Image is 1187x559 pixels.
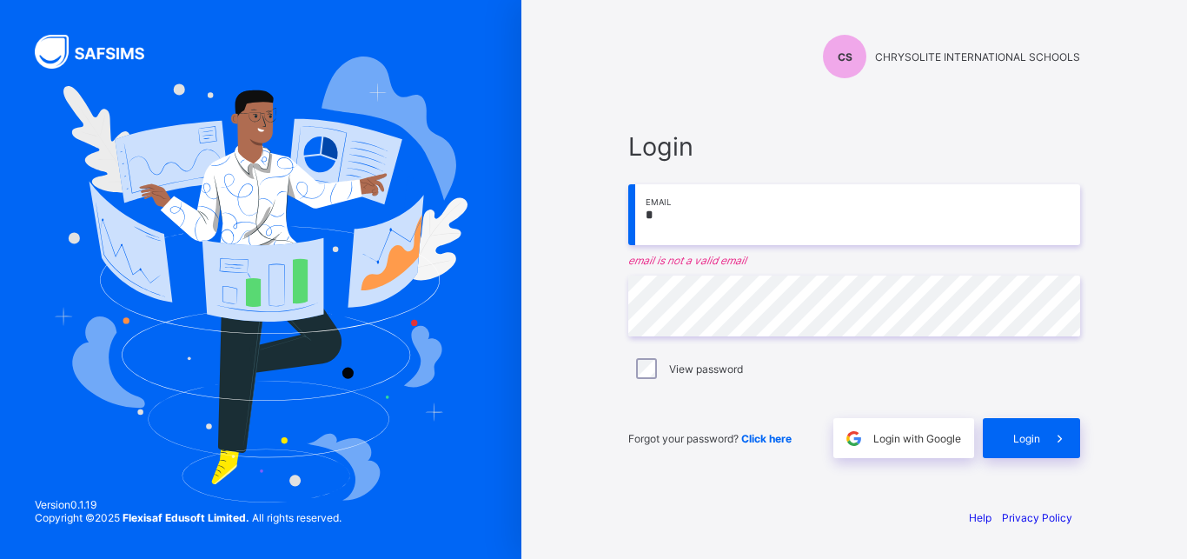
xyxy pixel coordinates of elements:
img: google.396cfc9801f0270233282035f929180a.svg [844,429,864,449]
strong: Flexisaf Edusoft Limited. [123,511,249,524]
a: Privacy Policy [1002,511,1072,524]
span: Login [628,131,1080,162]
a: Click here [741,432,792,445]
span: CHRYSOLITE INTERNATIONAL SCHOOLS [875,50,1080,63]
img: SAFSIMS Logo [35,35,165,69]
a: Help [969,511,991,524]
span: Login [1013,432,1040,445]
span: Copyright © 2025 All rights reserved. [35,511,342,524]
span: Login with Google [873,432,961,445]
label: View password [669,363,743,376]
span: CS [838,50,852,63]
span: Forgot your password? [628,432,792,445]
em: email is not a valid email [628,254,1080,267]
img: Hero Image [54,57,468,502]
span: Version 0.1.19 [35,498,342,511]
